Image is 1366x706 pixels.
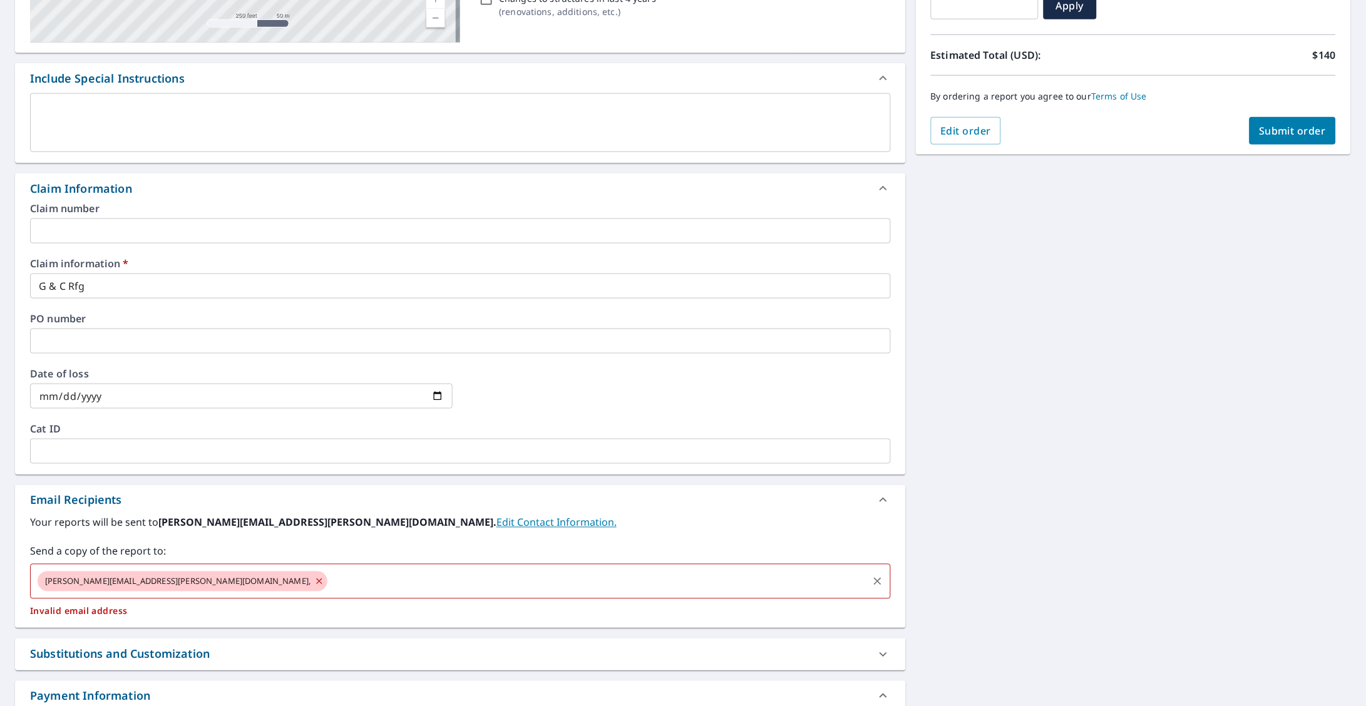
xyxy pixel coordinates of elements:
button: Edit order [931,117,1002,145]
a: EditContactInfo [496,516,617,529]
div: Claim Information [15,173,906,203]
label: Your reports will be sent to [30,515,891,530]
span: Edit order [941,124,992,138]
div: Include Special Instructions [30,70,185,87]
div: Include Special Instructions [15,63,906,93]
div: Payment Information [30,688,150,705]
span: [PERSON_NAME][EMAIL_ADDRESS][PERSON_NAME][DOMAIN_NAME], [38,576,318,588]
div: [PERSON_NAME][EMAIL_ADDRESS][PERSON_NAME][DOMAIN_NAME], [38,571,327,591]
button: Clear [869,573,886,590]
p: ( renovations, additions, etc. ) [499,5,656,18]
p: Invalid email address [30,606,891,617]
div: Substitutions and Customization [30,646,210,663]
label: PO number [30,314,891,324]
div: Email Recipients [30,492,122,509]
label: Cat ID [30,424,891,434]
label: Claim number [30,203,891,213]
button: Submit order [1250,117,1337,145]
span: Submit order [1260,124,1327,138]
a: Current Level 17, Zoom Out [426,9,445,28]
p: Estimated Total (USD): [931,48,1134,63]
div: Email Recipients [15,485,906,515]
div: Substitutions and Customization [15,638,906,670]
label: Send a copy of the report to: [30,544,891,559]
div: Claim Information [30,180,132,197]
p: By ordering a report you agree to our [931,91,1336,102]
p: $140 [1313,48,1336,63]
a: Terms of Use [1092,90,1148,102]
b: [PERSON_NAME][EMAIL_ADDRESS][PERSON_NAME][DOMAIN_NAME]. [158,516,496,529]
label: Date of loss [30,369,453,379]
label: Claim information [30,258,891,269]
